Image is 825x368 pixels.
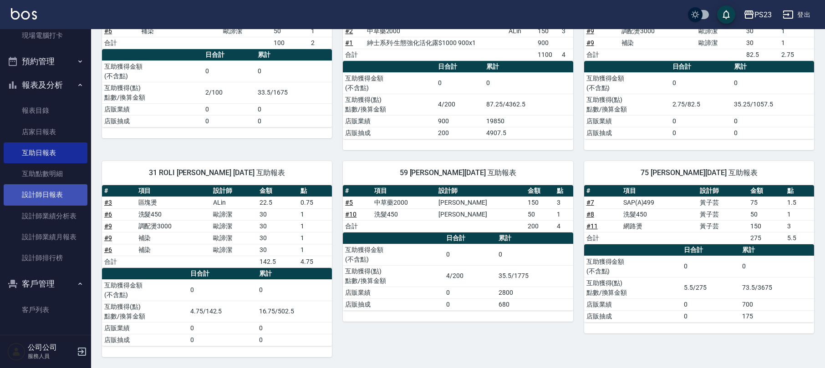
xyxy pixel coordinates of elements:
[744,49,779,60] td: 82.5
[203,115,255,127] td: 0
[102,103,203,115] td: 店販業績
[255,60,332,82] td: 0
[555,220,573,232] td: 4
[203,82,255,103] td: 2/100
[4,25,87,46] a: 現場電腦打卡
[372,208,436,220] td: 洗髮450
[584,115,670,127] td: 店販業績
[496,298,573,310] td: 680
[496,232,573,244] th: 累計
[436,61,484,73] th: 日合計
[136,244,211,256] td: 補染
[754,9,772,20] div: PS23
[271,25,308,37] td: 50
[257,322,332,334] td: 0
[211,197,257,208] td: ALin
[670,61,732,73] th: 日合計
[621,197,698,208] td: SAP(A)499
[104,222,112,230] a: #9
[484,72,573,94] td: 0
[343,220,372,232] td: 合計
[343,185,573,232] table: a dense table
[584,277,682,298] td: 互助獲得(點) 點數/換算金額
[102,115,203,127] td: 店販抽成
[584,94,670,115] td: 互助獲得(點) 點數/換算金額
[372,185,436,197] th: 項目
[586,27,594,35] a: #9
[436,115,484,127] td: 900
[102,60,203,82] td: 互助獲得金額 (不含點)
[343,185,372,197] th: #
[104,234,112,242] a: #9
[698,185,748,197] th: 設計師
[682,277,740,298] td: 5.5/275
[444,265,496,287] td: 4/200
[298,197,332,208] td: 0.75
[584,72,670,94] td: 互助獲得金額 (不含點)
[343,244,444,265] td: 互助獲得金額 (不含點)
[221,25,271,37] td: 歐諦潔
[102,49,332,127] table: a dense table
[203,49,255,61] th: 日合計
[102,256,136,267] td: 合計
[4,73,87,97] button: 報表及分析
[102,301,188,322] td: 互助獲得(點) 點數/換算金額
[444,287,496,298] td: 0
[4,50,87,73] button: 預約管理
[298,185,332,197] th: 點
[779,49,814,60] td: 2.75
[584,244,814,323] table: a dense table
[136,185,211,197] th: 項目
[584,298,682,310] td: 店販業績
[619,37,697,49] td: 補染
[535,37,559,49] td: 900
[4,121,87,142] a: 店家日報表
[102,185,136,197] th: #
[744,25,779,37] td: 30
[670,115,732,127] td: 0
[203,60,255,82] td: 0
[595,168,803,177] span: 75 [PERSON_NAME][DATE] 互助報表
[365,37,506,49] td: 紳士系列-生態強化活化露$1000 900x1
[717,5,735,24] button: save
[255,82,332,103] td: 33.5/1675
[436,208,525,220] td: [PERSON_NAME]
[584,232,621,244] td: 合計
[555,208,573,220] td: 1
[785,197,814,208] td: 1.5
[139,25,221,37] td: 補染
[257,334,332,346] td: 0
[496,265,573,287] td: 35.5/1775
[744,37,779,49] td: 30
[257,268,332,280] th: 累計
[188,322,257,334] td: 0
[584,185,814,244] table: a dense table
[343,2,573,61] table: a dense table
[732,72,814,94] td: 0
[4,227,87,247] a: 設計師業績月報表
[255,49,332,61] th: 累計
[136,232,211,244] td: 補染
[748,197,785,208] td: 75
[211,208,257,220] td: 歐諦潔
[560,49,573,60] td: 4
[136,208,211,220] td: 洗髮450
[298,256,332,267] td: 4.75
[682,256,740,277] td: 0
[436,185,525,197] th: 設計師
[255,103,332,115] td: 0
[785,220,814,232] td: 3
[619,25,697,37] td: 調配燙3000
[584,310,682,322] td: 店販抽成
[484,115,573,127] td: 19850
[136,197,211,208] td: 區塊燙
[104,199,112,206] a: #3
[785,185,814,197] th: 點
[732,127,814,139] td: 0
[621,185,698,197] th: 項目
[188,268,257,280] th: 日合計
[584,127,670,139] td: 店販抽成
[506,25,536,37] td: ALin
[698,208,748,220] td: 黃子芸
[740,5,775,24] button: PS23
